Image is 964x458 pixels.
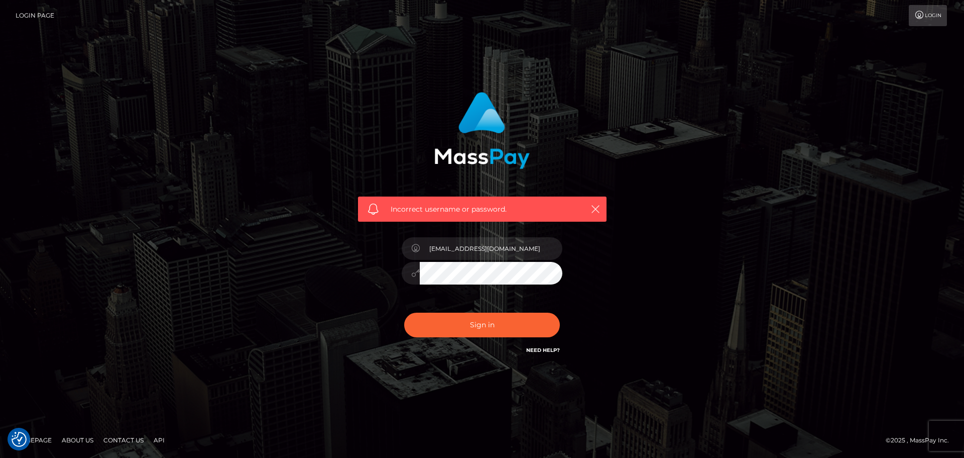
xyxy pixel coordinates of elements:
button: Consent Preferences [12,432,27,447]
a: Need Help? [526,347,560,353]
div: © 2025 , MassPay Inc. [886,435,956,446]
img: Revisit consent button [12,432,27,447]
img: MassPay Login [434,92,530,169]
a: Homepage [11,432,56,448]
a: Login [909,5,947,26]
a: Login Page [16,5,54,26]
a: About Us [58,432,97,448]
button: Sign in [404,313,560,337]
a: API [150,432,169,448]
a: Contact Us [99,432,148,448]
input: Username... [420,237,562,260]
span: Incorrect username or password. [391,204,574,215]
